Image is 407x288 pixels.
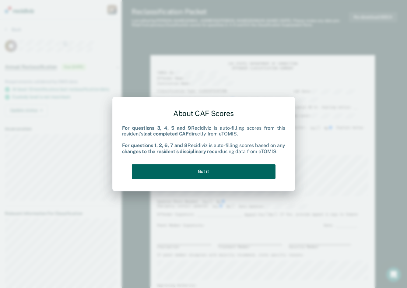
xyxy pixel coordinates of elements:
[143,131,189,137] b: last completed CAF
[122,125,191,131] b: For questions 3, 4, 5 and 9
[132,164,275,179] button: Got it
[122,125,285,154] div: Recidiviz is auto-filling scores from this resident's directly from eTOMIS. Recidiviz is auto-fil...
[122,104,285,123] div: About CAF Scores
[122,149,223,154] b: changes to the resident's disciplinary record
[122,143,188,149] b: For questions 1, 2, 6, 7 and 8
